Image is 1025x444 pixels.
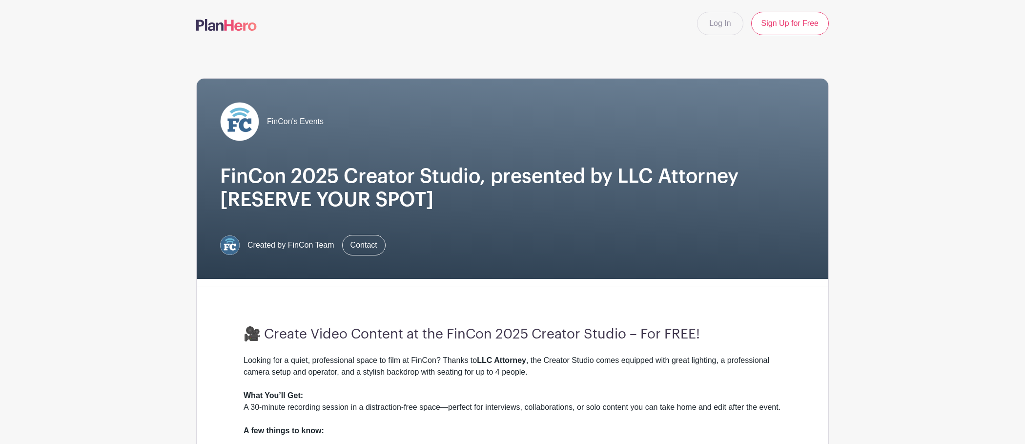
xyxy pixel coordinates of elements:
span: FinCon's Events [267,116,324,127]
h1: FinCon 2025 Creator Studio, presented by LLC Attorney [RESERVE YOUR SPOT] [220,165,805,211]
img: FC%20circle.png [220,235,240,255]
strong: A few things to know: [244,426,324,435]
h3: 🎥 Create Video Content at the FinCon 2025 Creator Studio – For FREE! [244,326,781,343]
img: FC%20circle_white.png [220,102,259,141]
a: Contact [342,235,386,255]
a: Log In [697,12,743,35]
div: Looking for a quiet, professional space to film at FinCon? Thanks to , the Creator Studio comes e... [244,355,781,390]
strong: LLC Attorney [477,356,526,364]
img: logo-507f7623f17ff9eddc593b1ce0a138ce2505c220e1c5a4e2b4648c50719b7d32.svg [196,19,257,31]
a: Sign Up for Free [751,12,829,35]
span: Created by FinCon Team [247,239,334,251]
div: A 30-minute recording session in a distraction-free space—perfect for interviews, collaborations,... [244,390,781,425]
strong: What You’ll Get: [244,391,303,400]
